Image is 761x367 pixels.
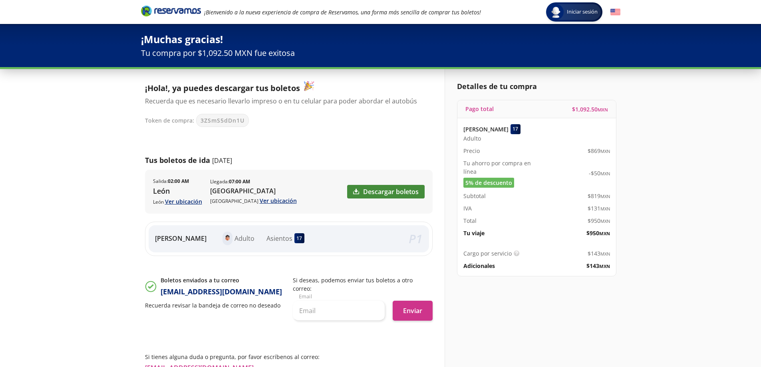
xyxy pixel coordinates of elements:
span: $ 869 [588,147,610,155]
p: [GEOGRAPHIC_DATA] [210,196,297,205]
b: 02:00 AM [168,178,189,184]
small: MXN [600,148,610,154]
small: MXN [599,263,610,269]
p: Boletos enviados a tu correo [161,276,282,284]
span: $ 819 [588,192,610,200]
p: Total [463,216,477,225]
a: Ver ubicación [260,197,297,204]
span: 3ZSmS5dDn1U [201,116,244,125]
div: 17 [511,124,521,134]
p: Adicionales [463,262,495,270]
button: English [610,7,620,17]
input: Email [293,301,385,321]
iframe: Messagebird Livechat Widget [715,321,753,359]
small: MXN [599,230,610,236]
p: [GEOGRAPHIC_DATA] [210,186,297,196]
p: Cargo por servicio [463,249,512,258]
div: 17 [294,233,304,243]
p: Tu viaje [463,229,485,237]
i: Brand Logo [141,5,201,17]
small: MXN [598,107,608,113]
p: Token de compra: [145,116,194,125]
span: $ 143 [586,262,610,270]
p: IVA [463,204,472,212]
small: MXN [600,206,610,212]
b: 07:00 AM [229,178,250,185]
span: $ 143 [588,249,610,258]
span: $ 131 [588,204,610,212]
p: Llegada : [210,178,250,185]
span: -$ 50 [589,169,610,177]
span: $ 950 [588,216,610,225]
p: Precio [463,147,480,155]
p: Asientos [266,234,292,243]
p: Subtotal [463,192,486,200]
a: Ver ubicación [165,198,202,205]
span: Iniciar sesión [564,8,601,16]
p: Detalles de tu compra [457,81,616,92]
span: 5% de descuento [465,179,512,187]
p: Si tienes alguna duda o pregunta, por favor escríbenos al correo: [145,353,433,361]
p: Tu ahorro por compra en línea [463,159,537,176]
p: León [153,186,202,196]
p: Salida : [153,178,189,185]
p: Tus boletos de ida [145,155,210,166]
p: Pago total [465,105,494,113]
p: [PERSON_NAME] [463,125,509,133]
em: P 1 [409,230,423,247]
span: Adulto [463,134,481,143]
p: Adulto [234,234,254,243]
small: MXN [600,193,610,199]
p: ¡Hola!, ya puedes descargar tus boletos [145,81,425,94]
a: Brand Logo [141,5,201,19]
p: Si deseas, podemos enviar tus boletos a otro correo: [293,276,433,293]
small: MXN [600,171,610,177]
em: ¡Bienvenido a la nueva experiencia de compra de Reservamos, una forma más sencilla de comprar tus... [204,8,481,16]
p: [DATE] [212,156,232,165]
p: Tu compra por $1,092.50 MXN fue exitosa [141,47,620,59]
p: ¡Muchas gracias! [141,32,620,47]
span: $ 1,092.50 [572,105,608,113]
span: $ 950 [586,229,610,237]
a: Descargar boletos [347,185,425,198]
p: León [153,197,202,206]
small: MXN [600,251,610,257]
p: Recuerda que es necesario llevarlo impreso o en tu celular para poder abordar el autobús [145,96,425,106]
button: Enviar [393,301,433,321]
p: [PERSON_NAME] [155,234,207,243]
p: [EMAIL_ADDRESS][DOMAIN_NAME] [161,286,282,297]
small: MXN [600,218,610,224]
p: Recuerda revisar la bandeja de correo no deseado [145,301,285,309]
